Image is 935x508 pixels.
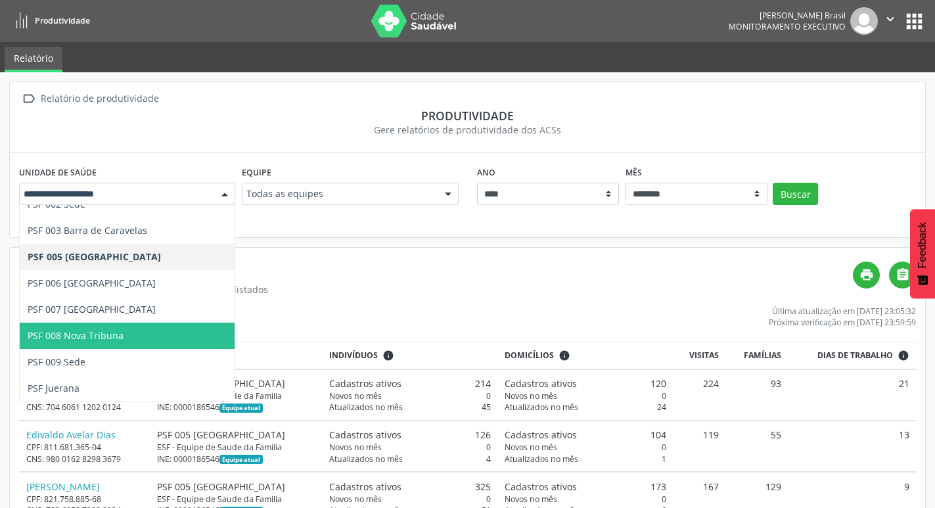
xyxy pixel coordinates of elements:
[26,428,116,441] a: Edivaldo Avelar Dias
[19,262,853,278] h4: Relatório de produtividade
[505,480,666,494] div: 173
[769,306,916,317] div: Última atualização em [DATE] 23:05:32
[157,428,315,442] div: PSF 005 [GEOGRAPHIC_DATA]
[329,480,491,494] div: 325
[505,480,577,494] span: Cadastros ativos
[773,183,818,205] button: Buscar
[505,428,577,442] span: Cadastros ativos
[729,10,846,21] div: [PERSON_NAME] Brasil
[817,350,893,361] span: Dias de trabalho
[157,377,315,390] div: PSF 005 [GEOGRAPHIC_DATA]
[26,442,144,453] div: CPF: 811.681.365-04
[769,317,916,328] div: Próxima verificação em [DATE] 23:59:59
[673,369,726,421] td: 224
[329,453,491,465] div: 4
[505,453,578,465] span: Atualizados no mês
[626,162,642,183] label: Mês
[505,402,666,413] div: 24
[329,377,401,390] span: Cadastros ativos
[329,402,491,413] div: 45
[19,89,38,108] i: 
[157,402,315,413] div: INE: 0000186546
[329,350,378,361] span: Indivíduos
[219,455,262,464] span: Esta é a equipe atual deste Agente
[19,89,161,108] a:  Relatório de produtividade
[157,494,315,505] div: ESF - Equipe de Saude da Familia
[505,377,577,390] span: Cadastros ativos
[329,442,491,453] div: 0
[19,123,916,137] div: Gere relatórios de produtividade dos ACSs
[157,480,315,494] div: PSF 005 [GEOGRAPHIC_DATA]
[26,494,144,505] div: CPF: 821.758.885-68
[559,350,570,361] i: <div class="text-left"> <div> <strong>Cadastros ativos:</strong> Cadastros que estão vinculados a...
[5,47,62,72] a: Relatório
[505,390,666,402] div: 0
[9,10,90,32] a: Produtividade
[788,421,916,472] td: 13
[329,390,382,402] span: Novos no mês
[859,267,874,282] i: print
[505,494,557,505] span: Novos no mês
[19,162,97,183] label: Unidade de saúde
[729,21,846,32] span: Monitoramento Executivo
[477,162,495,183] label: Ano
[883,12,898,26] i: 
[329,480,401,494] span: Cadastros ativos
[157,390,315,402] div: ESF - Equipe de Saude da Familia
[382,350,394,361] i: <div class="text-left"> <div> <strong>Cadastros ativos:</strong> Cadastros que estão vinculados a...
[26,480,100,493] a: [PERSON_NAME]
[150,342,322,369] th: Lotação
[726,369,788,421] td: 93
[28,277,156,289] span: PSF 006 [GEOGRAPHIC_DATA]
[903,10,926,33] button: apps
[505,390,557,402] span: Novos no mês
[28,329,124,342] span: PSF 008 Nova Tribuna
[28,382,80,394] span: PSF Juerana
[38,89,161,108] div: Relatório de produtividade
[726,342,788,369] th: Famílias
[673,421,726,472] td: 119
[505,377,666,390] div: 120
[505,453,666,465] div: 1
[329,390,491,402] div: 0
[850,7,878,35] img: img
[28,356,85,368] span: PSF 009 Sede
[329,453,403,465] span: Atualizados no mês
[853,262,880,289] a: print
[35,15,90,26] span: Produtividade
[673,342,726,369] th: Visitas
[157,453,315,465] div: INE: 0000186546
[898,350,909,361] i: Dias em que o(a) ACS fez pelo menos uma visita, ou ficha de cadastro individual ou cadastro domic...
[505,402,578,413] span: Atualizados no mês
[878,7,903,35] button: 
[242,162,271,183] label: Equipe
[505,350,554,361] span: Domicílios
[26,453,144,465] div: CNS: 980 0162 8298 3679
[19,108,916,123] div: Produtividade
[889,262,916,289] a: 
[28,303,156,315] span: PSF 007 [GEOGRAPHIC_DATA]
[28,224,147,237] span: PSF 003 Barra de Caravelas
[329,428,491,442] div: 126
[505,442,557,453] span: Novos no mês
[28,250,161,263] span: PSF 005 [GEOGRAPHIC_DATA]
[917,222,928,268] span: Feedback
[246,187,431,200] span: Todas as equipes
[219,404,262,413] span: Esta é a equipe atual deste Agente
[329,402,403,413] span: Atualizados no mês
[26,402,144,413] div: CNS: 704 6061 1202 0124
[726,421,788,472] td: 55
[157,442,315,453] div: ESF - Equipe de Saude da Familia
[896,267,910,282] i: 
[329,377,491,390] div: 214
[788,369,916,421] td: 21
[505,494,666,505] div: 0
[19,283,853,296] div: Somente agentes ativos no mês selecionado são listados
[329,494,382,505] span: Novos no mês
[329,428,401,442] span: Cadastros ativos
[329,494,491,505] div: 0
[505,442,666,453] div: 0
[329,442,382,453] span: Novos no mês
[505,428,666,442] div: 104
[910,209,935,298] button: Feedback - Mostrar pesquisa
